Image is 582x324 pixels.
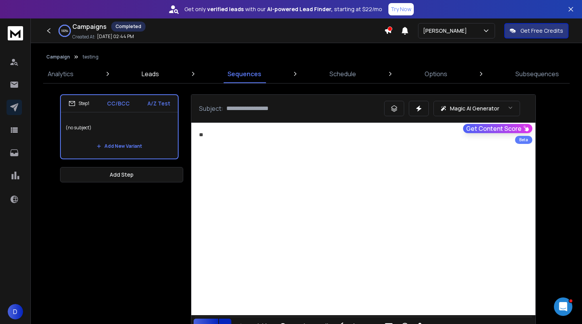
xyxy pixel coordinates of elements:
[329,69,356,78] p: Schedule
[60,94,179,159] li: Step1CC/BCCA/Z Test(no subject)Add New Variant
[511,65,564,83] a: Subsequences
[48,69,74,78] p: Analytics
[425,69,447,78] p: Options
[65,117,173,139] p: (no subject)
[423,27,470,35] p: [PERSON_NAME]
[69,100,89,107] div: Step 1
[391,5,411,13] p: Try Now
[60,167,183,182] button: Add Step
[199,104,223,113] p: Subject:
[82,54,99,60] p: testing
[227,69,261,78] p: Sequences
[61,28,68,33] p: 100 %
[97,33,134,40] p: [DATE] 02:44 PM
[450,105,499,112] p: Magic AI Generator
[325,65,361,83] a: Schedule
[137,65,164,83] a: Leads
[8,304,23,319] button: D
[515,136,532,144] div: Beta
[147,100,170,107] p: A/Z Test
[433,101,520,116] button: Magic AI Generator
[142,69,159,78] p: Leads
[72,34,95,40] p: Created At:
[463,124,532,133] button: Get Content Score
[184,5,382,13] p: Get only with our starting at $22/mo
[43,65,78,83] a: Analytics
[207,5,244,13] strong: verified leads
[504,23,569,38] button: Get Free Credits
[223,65,266,83] a: Sequences
[420,65,452,83] a: Options
[90,139,148,154] button: Add New Variant
[515,69,559,78] p: Subsequences
[72,22,107,31] h1: Campaigns
[554,297,572,316] iframe: Intercom live chat
[520,27,563,35] p: Get Free Credits
[111,22,145,32] div: Completed
[107,100,130,107] p: CC/BCC
[388,3,414,15] button: Try Now
[46,54,70,60] button: Campaign
[8,26,23,40] img: logo
[267,5,333,13] strong: AI-powered Lead Finder,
